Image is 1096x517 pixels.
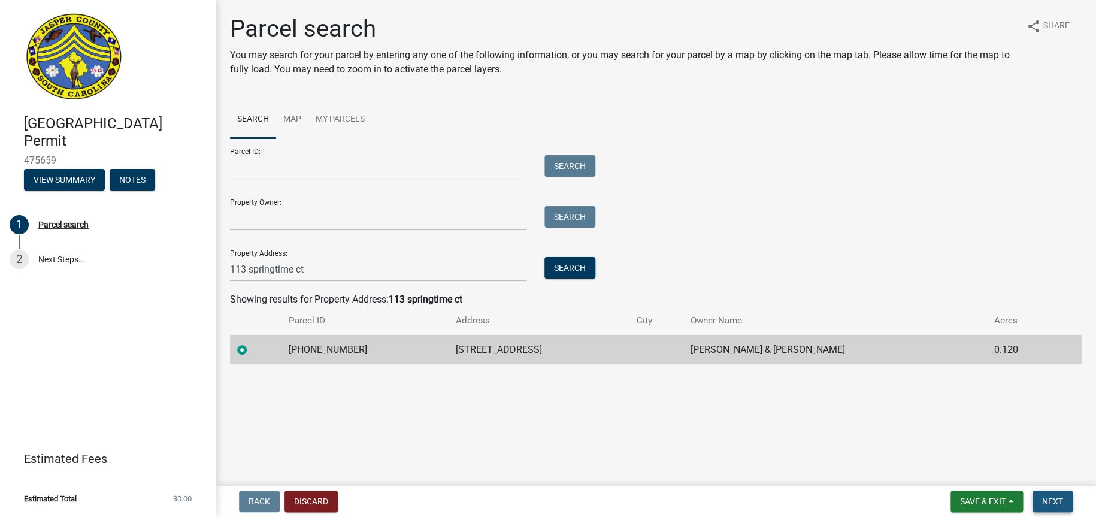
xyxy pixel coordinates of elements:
[544,155,595,177] button: Search
[239,491,280,512] button: Back
[629,307,683,335] th: City
[1027,19,1041,34] i: share
[24,495,77,503] span: Estimated Total
[281,335,449,364] td: [PHONE_NUMBER]
[1042,497,1063,506] span: Next
[449,307,629,335] th: Address
[544,206,595,228] button: Search
[389,294,462,305] strong: 113 springtime ct
[683,307,987,335] th: Owner Name
[10,215,29,234] div: 1
[110,176,155,185] wm-modal-confirm: Notes
[987,307,1056,335] th: Acres
[230,292,1082,307] div: Showing results for Property Address:
[987,335,1056,364] td: 0.120
[24,176,105,185] wm-modal-confirm: Summary
[284,491,338,512] button: Discard
[950,491,1023,512] button: Save & Exit
[276,101,308,139] a: Map
[38,220,89,229] div: Parcel search
[24,13,124,102] img: Jasper County, South Carolina
[10,250,29,269] div: 2
[249,497,270,506] span: Back
[110,169,155,191] button: Notes
[24,115,206,150] h4: [GEOGRAPHIC_DATA] Permit
[230,48,1017,77] p: You may search for your parcel by entering any one of the following information, or you may searc...
[1043,19,1070,34] span: Share
[24,155,192,166] span: 475659
[960,497,1006,506] span: Save & Exit
[449,335,629,364] td: [STREET_ADDRESS]
[281,307,449,335] th: Parcel ID
[230,101,276,139] a: Search
[10,447,196,471] a: Estimated Fees
[308,101,372,139] a: My Parcels
[683,335,987,364] td: [PERSON_NAME] & [PERSON_NAME]
[1033,491,1073,512] button: Next
[24,169,105,191] button: View Summary
[173,495,192,503] span: $0.00
[1017,14,1079,38] button: shareShare
[230,14,1017,43] h1: Parcel search
[544,257,595,279] button: Search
